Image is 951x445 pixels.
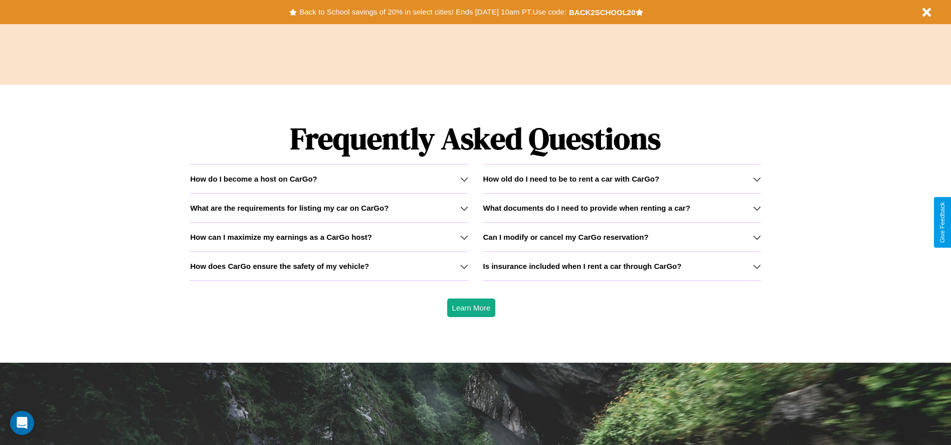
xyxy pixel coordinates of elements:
[190,233,372,241] h3: How can I maximize my earnings as a CarGo host?
[190,262,369,270] h3: How does CarGo ensure the safety of my vehicle?
[939,202,946,243] div: Give Feedback
[10,411,34,435] div: Open Intercom Messenger
[190,204,389,212] h3: What are the requirements for listing my car on CarGo?
[483,233,649,241] h3: Can I modify or cancel my CarGo reservation?
[297,5,568,19] button: Back to School savings of 20% in select cities! Ends [DATE] 10am PT.Use code:
[447,299,496,317] button: Learn More
[483,175,660,183] h3: How old do I need to be to rent a car with CarGo?
[483,204,690,212] h3: What documents do I need to provide when renting a car?
[190,175,317,183] h3: How do I become a host on CarGo?
[483,262,682,270] h3: Is insurance included when I rent a car through CarGo?
[569,8,636,17] b: BACK2SCHOOL20
[190,113,760,164] h1: Frequently Asked Questions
